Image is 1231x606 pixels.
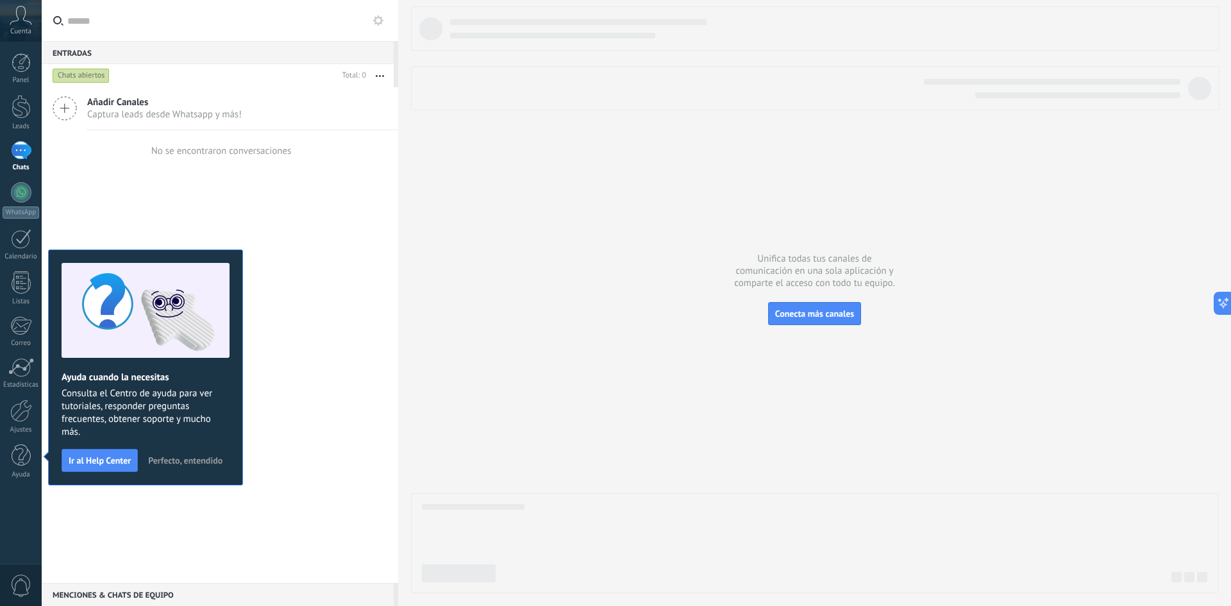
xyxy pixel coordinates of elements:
[775,308,854,319] span: Conecta más canales
[148,456,222,465] span: Perfecto, entendido
[3,426,40,434] div: Ajustes
[3,298,40,306] div: Listas
[3,122,40,131] div: Leads
[3,471,40,479] div: Ayuda
[87,96,242,108] span: Añadir Canales
[62,387,230,439] span: Consulta el Centro de ayuda para ver tutoriales, responder preguntas frecuentes, obtener soporte ...
[151,145,292,157] div: No se encontraron conversaciones
[10,28,31,36] span: Cuenta
[337,69,366,82] div: Total: 0
[3,253,40,261] div: Calendario
[69,456,131,465] span: Ir al Help Center
[42,583,394,606] div: Menciones & Chats de equipo
[3,164,40,172] div: Chats
[62,449,138,472] button: Ir al Help Center
[3,381,40,389] div: Estadísticas
[87,108,242,121] span: Captura leads desde Whatsapp y más!
[42,41,394,64] div: Entradas
[768,302,861,325] button: Conecta más canales
[3,206,39,219] div: WhatsApp
[142,451,228,470] button: Perfecto, entendido
[3,339,40,348] div: Correo
[53,68,110,83] div: Chats abiertos
[62,371,230,383] h2: Ayuda cuando la necesitas
[3,76,40,85] div: Panel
